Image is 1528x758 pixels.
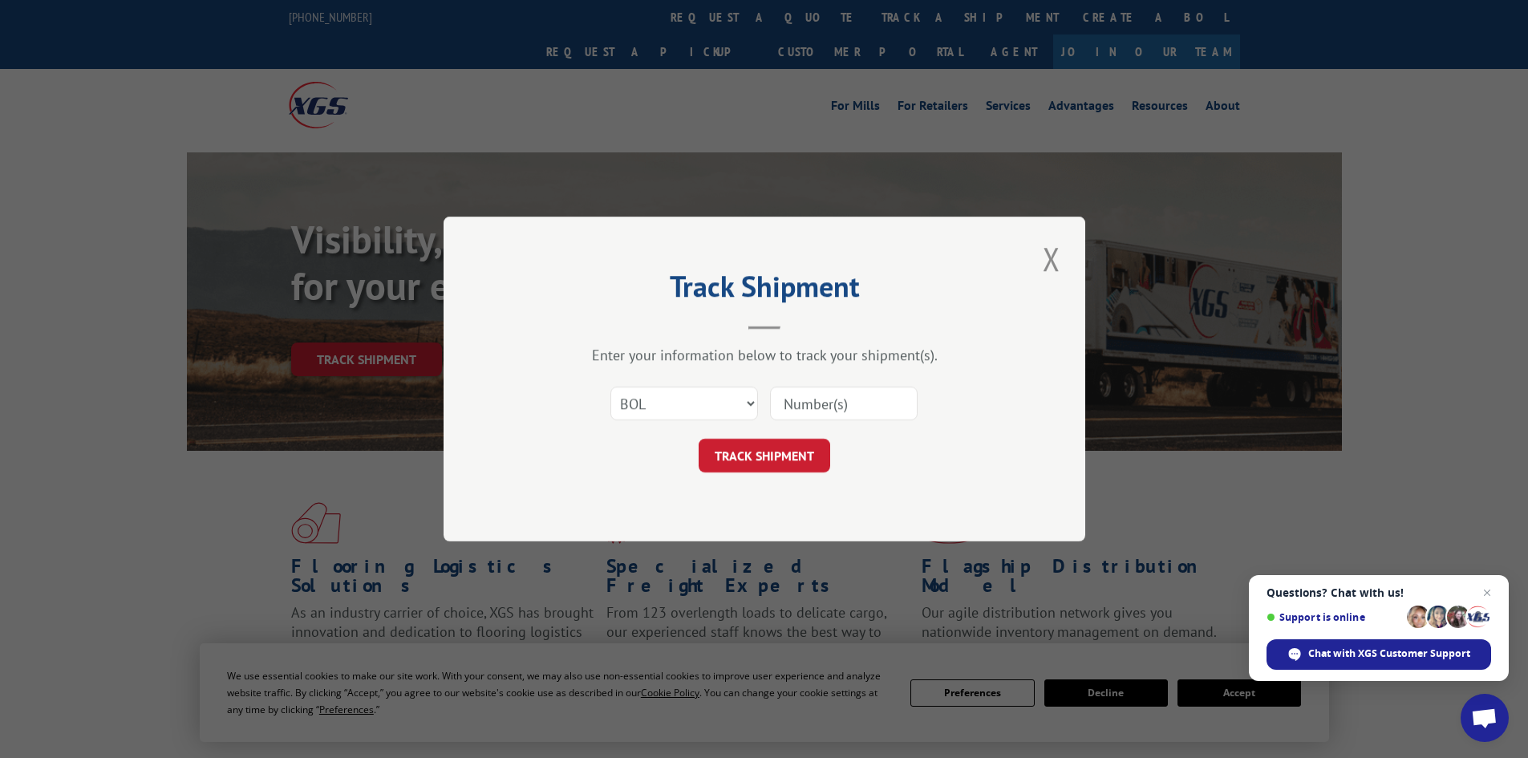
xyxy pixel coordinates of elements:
[1308,647,1470,661] span: Chat with XGS Customer Support
[770,387,918,420] input: Number(s)
[1461,694,1509,742] a: Open chat
[1267,611,1401,623] span: Support is online
[524,275,1005,306] h2: Track Shipment
[1267,586,1491,599] span: Questions? Chat with us!
[524,346,1005,364] div: Enter your information below to track your shipment(s).
[1267,639,1491,670] span: Chat with XGS Customer Support
[1038,237,1065,281] button: Close modal
[699,439,830,472] button: TRACK SHIPMENT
